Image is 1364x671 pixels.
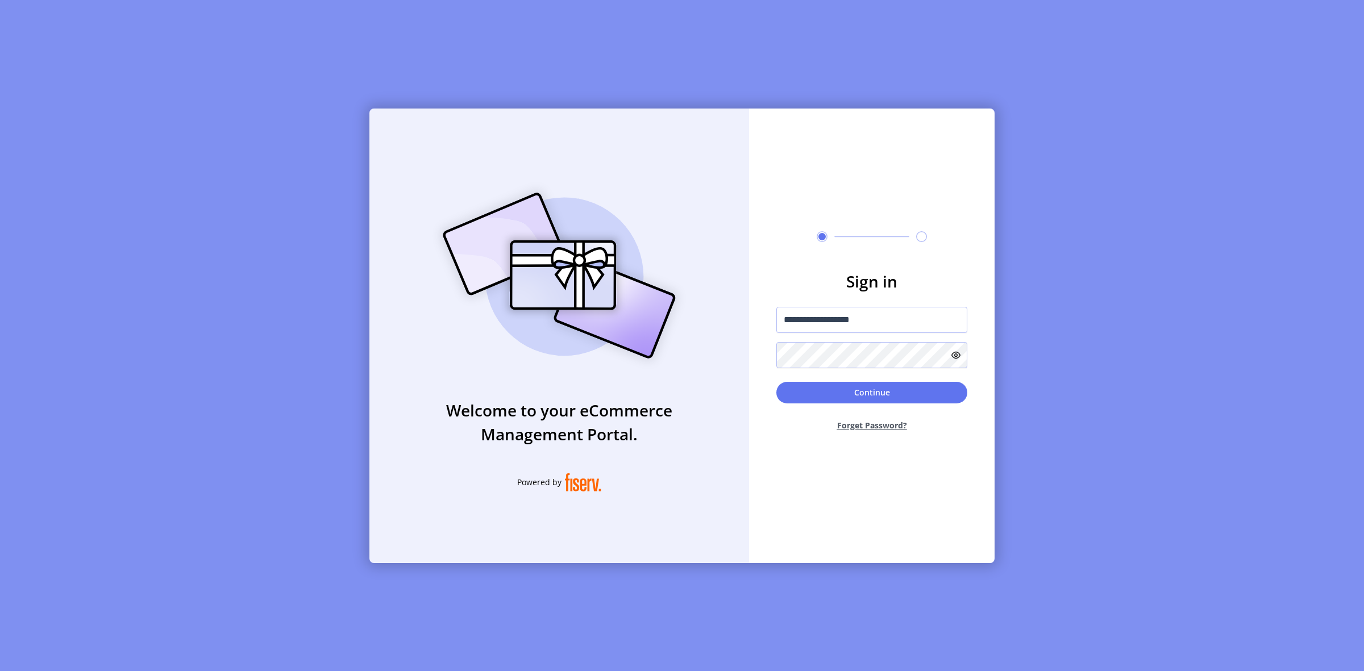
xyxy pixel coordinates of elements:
[369,398,749,446] h3: Welcome to your eCommerce Management Portal.
[776,410,967,440] button: Forget Password?
[517,476,562,488] span: Powered by
[426,180,693,371] img: card_Illustration.svg
[776,269,967,293] h3: Sign in
[776,382,967,403] button: Continue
